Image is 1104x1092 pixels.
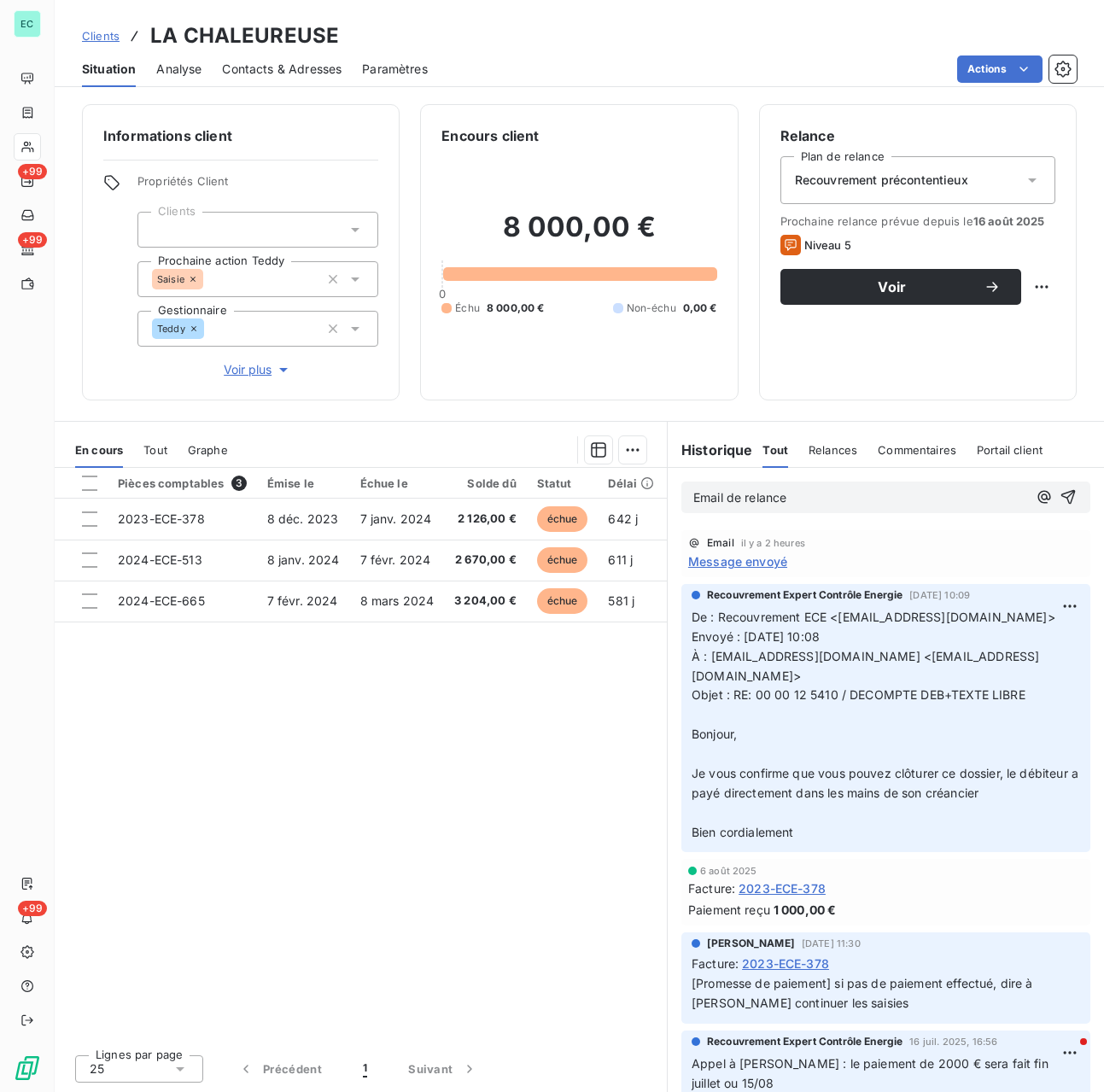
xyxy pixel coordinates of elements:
[809,443,857,457] span: Relances
[608,476,654,490] div: Délai
[224,361,292,378] span: Voir plus
[692,766,1082,800] span: Je vous confirme que vous pouvez clôturer ce dossier, le débiteur a payé directement dans les mai...
[692,727,737,741] span: Bonjour,
[608,511,638,526] span: 642 j
[608,552,633,567] span: 611 j
[762,443,788,457] span: Tout
[801,280,984,294] span: Voir
[693,490,786,505] span: Email de relance
[217,1051,342,1087] button: Précédent
[150,20,339,51] h3: LA CHALEUREUSE
[137,174,378,198] span: Propriétés Client
[204,321,218,336] input: Ajouter une valeur
[774,901,837,919] span: 1 000,00 €
[157,274,184,284] span: Saisie
[118,552,202,567] span: 2024-ECE-513
[707,538,734,548] span: Email
[688,879,735,897] span: Facture :
[103,126,378,146] h6: Informations client
[362,61,428,78] span: Paramètres
[973,214,1045,228] span: 16 août 2025
[688,901,770,919] span: Paiement reçu
[692,610,1055,624] span: De : Recouvrement ECE <[EMAIL_ADDRESS][DOMAIN_NAME]>
[537,547,588,573] span: échue
[454,552,517,569] span: 2 670,00 €
[14,1054,41,1082] img: Logo LeanPay
[692,649,1039,683] span: À : [EMAIL_ADDRESS][DOMAIN_NAME] <[EMAIL_ADDRESS][DOMAIN_NAME]>
[360,552,431,567] span: 7 févr. 2024
[707,936,795,951] span: [PERSON_NAME]
[742,955,829,972] span: 2023-ECE-378
[780,214,1055,228] span: Prochaine relance prévue depuis le
[688,552,787,570] span: Message envoyé
[152,222,166,237] input: Ajouter une valeur
[143,443,167,457] span: Tout
[360,511,432,526] span: 7 janv. 2024
[537,588,588,614] span: échue
[668,440,753,460] h6: Historique
[118,593,205,608] span: 2024-ECE-665
[156,61,202,78] span: Analyse
[267,552,340,567] span: 8 janv. 2024
[454,476,517,490] div: Solde dû
[454,511,517,528] span: 2 126,00 €
[82,27,120,44] a: Clients
[18,164,47,179] span: +99
[267,511,339,526] span: 8 déc. 2023
[802,938,861,949] span: [DATE] 11:30
[700,866,757,876] span: 6 août 2025
[741,538,805,548] span: il y a 2 heures
[90,1060,104,1077] span: 25
[692,825,794,839] span: Bien cordialement
[627,301,676,316] span: Non-échu
[739,879,826,897] span: 2023-ECE-378
[707,1034,902,1049] span: Recouvrement Expert Contrôle Energie
[487,301,545,316] span: 8 000,00 €
[363,1060,367,1077] span: 1
[360,476,435,490] div: Échue le
[137,360,378,379] button: Voir plus
[909,590,970,600] span: [DATE] 10:09
[455,301,480,316] span: Échu
[441,210,716,261] h2: 8 000,00 €
[795,172,968,189] span: Recouvrement précontentieux
[878,443,956,457] span: Commentaires
[692,955,739,972] span: Facture :
[537,506,588,532] span: échue
[222,61,342,78] span: Contacts & Adresses
[267,593,338,608] span: 7 févr. 2024
[267,476,340,490] div: Émise le
[188,443,228,457] span: Graphe
[342,1051,388,1087] button: 1
[118,476,247,491] div: Pièces comptables
[692,976,1037,1010] span: [Promesse de paiement] si pas de paiement effectué, dire à [PERSON_NAME] continuer les saisies
[203,272,217,287] input: Ajouter une valeur
[82,29,120,43] span: Clients
[82,61,136,78] span: Situation
[608,593,634,608] span: 581 j
[707,587,902,603] span: Recouvrement Expert Contrôle Energie
[1046,1034,1087,1075] iframe: Intercom live chat
[14,10,41,38] div: EC
[157,324,185,334] span: Teddy
[780,269,1021,305] button: Voir
[692,1056,1052,1090] span: Appel à [PERSON_NAME] : le paiement de 2000 € sera fait fin juillet ou 15/08
[909,1037,997,1047] span: 16 juil. 2025, 16:56
[18,901,47,916] span: +99
[439,287,446,301] span: 0
[683,301,717,316] span: 0,00 €
[388,1051,499,1087] button: Suivant
[454,593,517,610] span: 3 204,00 €
[537,476,588,490] div: Statut
[692,629,820,644] span: Envoyé : [DATE] 10:08
[692,687,1025,702] span: Objet : RE: 00 00 12 5410 / DECOMPTE DEB+TEXTE LIBRE
[118,511,205,526] span: 2023-ECE-378
[957,55,1043,83] button: Actions
[804,238,851,252] span: Niveau 5
[18,232,47,248] span: +99
[441,126,539,146] h6: Encours client
[977,443,1043,457] span: Portail client
[360,593,435,608] span: 8 mars 2024
[780,126,1055,146] h6: Relance
[231,476,247,491] span: 3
